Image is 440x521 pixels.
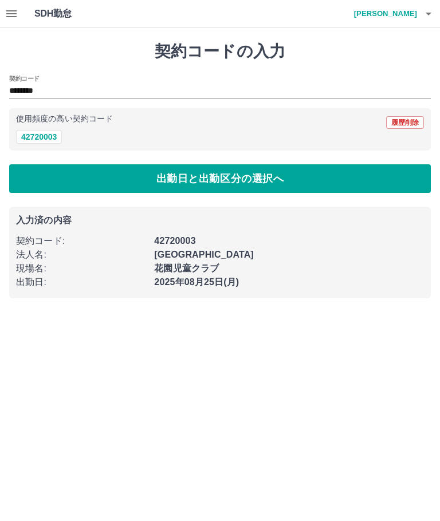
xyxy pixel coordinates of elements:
[9,164,431,193] button: 出勤日と出勤区分の選択へ
[16,275,147,289] p: 出勤日 :
[16,262,147,275] p: 現場名 :
[154,263,219,273] b: 花園児童クラブ
[16,130,62,144] button: 42720003
[386,116,424,129] button: 履歴削除
[16,115,113,123] p: 使用頻度の高い契約コード
[154,236,195,246] b: 42720003
[9,74,40,83] h2: 契約コード
[154,277,239,287] b: 2025年08月25日(月)
[16,234,147,248] p: 契約コード :
[16,216,424,225] p: 入力済の内容
[9,42,431,61] h1: 契約コードの入力
[16,248,147,262] p: 法人名 :
[154,250,254,259] b: [GEOGRAPHIC_DATA]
